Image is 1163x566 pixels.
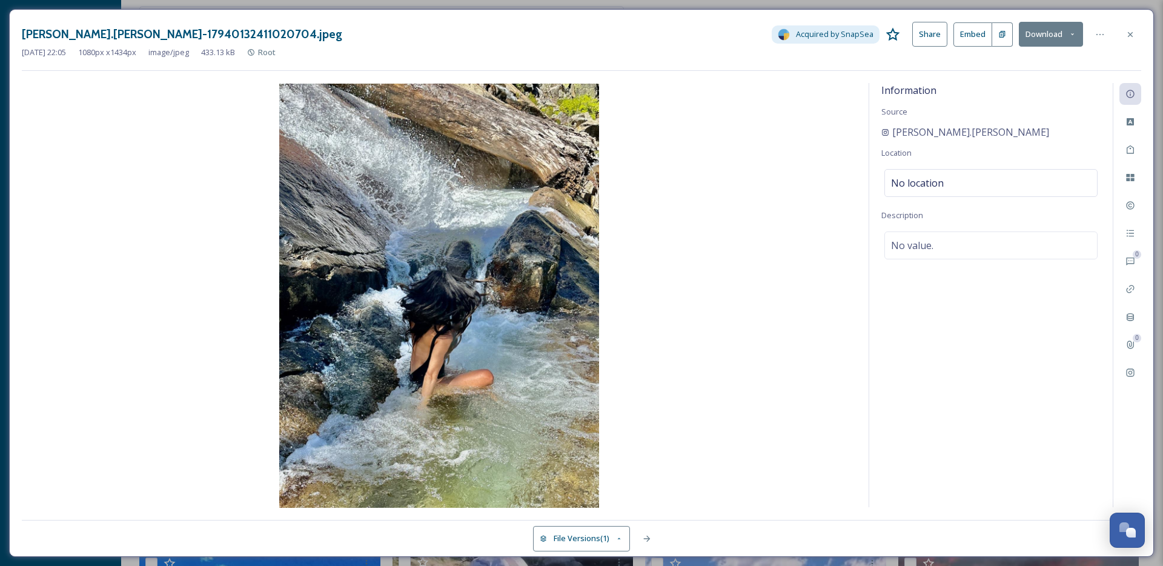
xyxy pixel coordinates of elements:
[881,84,936,97] span: Information
[881,125,1049,139] a: [PERSON_NAME].[PERSON_NAME]
[22,47,66,58] span: [DATE] 22:05
[953,22,992,47] button: Embed
[533,526,630,551] button: File Versions(1)
[912,22,947,47] button: Share
[1133,250,1141,259] div: 0
[891,238,933,253] span: No value.
[881,210,923,221] span: Description
[881,147,912,158] span: Location
[1019,22,1083,47] button: Download
[891,176,944,190] span: No location
[201,47,235,58] span: 433.13 kB
[148,47,189,58] span: image/jpeg
[78,47,136,58] span: 1080 px x 1434 px
[796,28,873,40] span: Acquired by SnapSea
[778,28,790,41] img: snapsea-logo.png
[22,25,342,43] h3: [PERSON_NAME].[PERSON_NAME]-17940132411020704.jpeg
[881,106,907,117] span: Source
[892,125,1049,139] span: [PERSON_NAME].[PERSON_NAME]
[1133,334,1141,342] div: 0
[258,47,276,58] span: Root
[1110,513,1145,548] button: Open Chat
[22,84,857,508] img: ana.lounds-17940132411020704.jpeg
